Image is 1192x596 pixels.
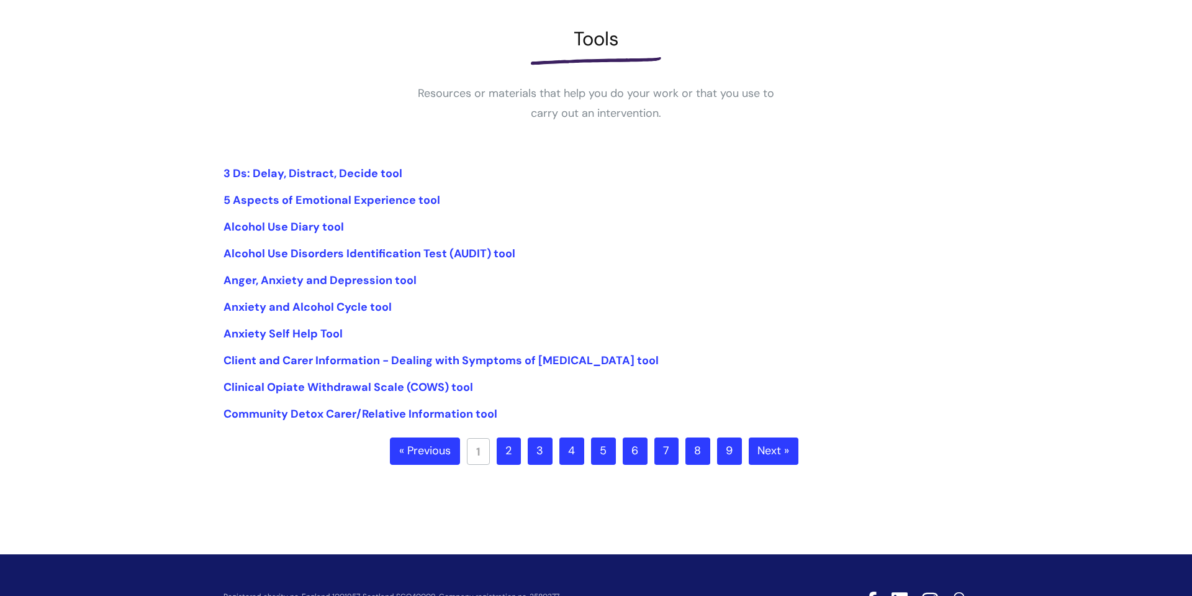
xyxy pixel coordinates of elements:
[223,219,344,234] a: Alcohol Use Diary tool
[654,438,679,465] a: 7
[528,438,553,465] a: 3
[559,438,584,465] a: 4
[591,438,616,465] a: 5
[223,300,392,314] a: Anxiety and Alcohol Cycle tool
[223,166,402,181] a: 3 Ds: Delay, Distract, Decide tool
[223,273,417,288] a: Anger, Anxiety and Depression tool
[467,438,490,465] a: 1
[223,246,515,261] a: Alcohol Use Disorders Identification Test (AUDIT) tool
[749,438,798,465] a: Next »
[717,438,742,465] a: 9
[223,406,497,421] a: Community Detox Carer/Relative Information tool
[410,83,782,124] p: Resources or materials that help you do your work or that you use to carry out an intervention.
[223,353,659,368] a: Client and Carer Information - Dealing with Symptoms of [MEDICAL_DATA] tool
[497,438,521,465] a: 2
[223,326,343,341] a: Anxiety Self Help Tool
[685,438,710,465] a: 8
[223,27,968,50] h1: Tools
[223,380,473,395] a: Clinical Opiate Withdrawal Scale (COWS) tool
[623,438,648,465] a: 6
[390,438,460,465] a: « Previous
[223,193,440,208] a: 5 Aspects of Emotional Experience tool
